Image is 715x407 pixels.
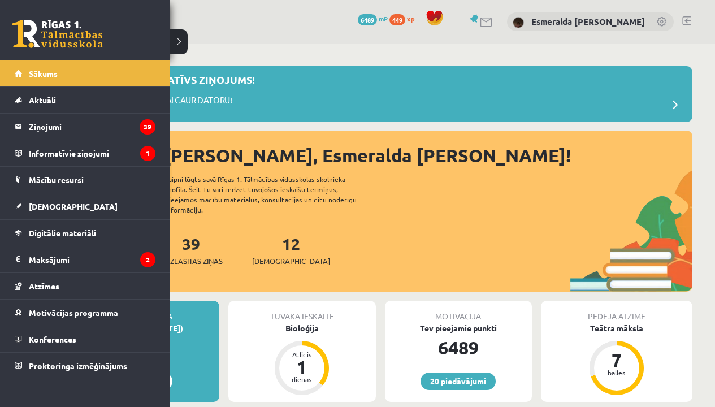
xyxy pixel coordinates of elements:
[252,256,330,267] span: [DEMOGRAPHIC_DATA]
[600,369,634,376] div: balles
[73,72,687,116] a: Jauns informatīvs ziņojums! Ieskaites drīkst pildīt TIKAI CAUR DATORU!
[15,220,155,246] a: Digitālie materiāli
[164,142,692,169] div: [PERSON_NAME], Esmeralda [PERSON_NAME]!
[531,16,645,27] a: Esmeralda [PERSON_NAME]
[358,14,388,23] a: 6489 mP
[15,114,155,140] a: Ziņojumi39
[29,95,56,105] span: Aktuāli
[12,20,103,48] a: Rīgas 1. Tālmācības vidusskola
[513,17,524,28] img: Esmeralda Elisa Zālīte
[29,246,155,272] legend: Maksājumi
[140,119,155,135] i: 39
[285,358,319,376] div: 1
[29,308,118,318] span: Motivācijas programma
[15,300,155,326] a: Motivācijas programma
[15,353,155,379] a: Proktoringa izmēģinājums
[15,246,155,272] a: Maksājumi2
[15,273,155,299] a: Atzīmes
[159,233,223,267] a: 39Neizlasītās ziņas
[29,334,76,344] span: Konferences
[15,87,155,113] a: Aktuāli
[285,351,319,358] div: Atlicis
[385,334,532,361] div: 6489
[29,114,155,140] legend: Ziņojumi
[15,60,155,86] a: Sākums
[29,140,155,166] legend: Informatīvie ziņojumi
[29,228,96,238] span: Digitālie materiāli
[407,14,414,23] span: xp
[15,167,155,193] a: Mācību resursi
[29,68,58,79] span: Sākums
[15,193,155,219] a: [DEMOGRAPHIC_DATA]
[159,256,223,267] span: Neizlasītās ziņas
[389,14,405,25] span: 449
[228,322,375,334] div: Bioloģija
[140,146,155,161] i: 1
[165,174,376,215] div: Laipni lūgts savā Rīgas 1. Tālmācības vidusskolas skolnieka profilā. Šeit Tu vari redzēt tuvojošo...
[90,72,255,87] p: Jauns informatīvs ziņojums!
[29,175,84,185] span: Mācību resursi
[140,252,155,267] i: 2
[29,281,59,291] span: Atzīmes
[358,14,377,25] span: 6489
[29,361,127,371] span: Proktoringa izmēģinājums
[15,326,155,352] a: Konferences
[541,322,692,334] div: Teātra māksla
[541,301,692,322] div: Pēdējā atzīme
[252,233,330,267] a: 12[DEMOGRAPHIC_DATA]
[421,373,496,390] a: 20 piedāvājumi
[29,201,118,211] span: [DEMOGRAPHIC_DATA]
[285,376,319,383] div: dienas
[163,333,170,349] span: €
[15,140,155,166] a: Informatīvie ziņojumi1
[600,351,634,369] div: 7
[379,14,388,23] span: mP
[385,301,532,322] div: Motivācija
[228,322,375,397] a: Bioloģija Atlicis 1 dienas
[389,14,420,23] a: 449 xp
[385,322,532,334] div: Tev pieejamie punkti
[541,322,692,397] a: Teātra māksla 7 balles
[228,301,375,322] div: Tuvākā ieskaite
